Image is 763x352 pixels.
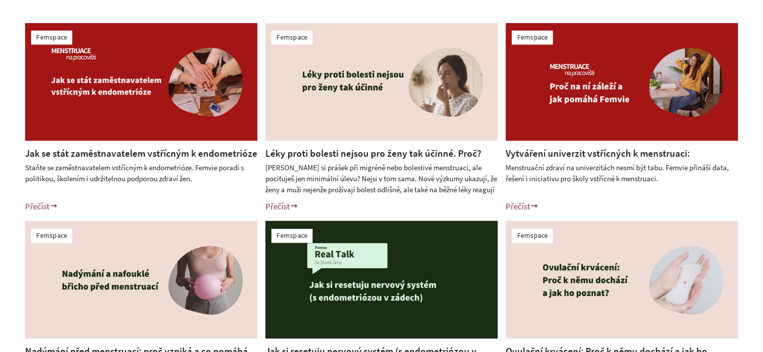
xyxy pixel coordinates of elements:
a: Léky proti bolesti nejsou pro ženy tak účinné. Proč? [265,147,482,159]
a: Vytváření univerzit vstřícných k menstruaci: Menstruační zdraví na vysokých školách [506,147,690,173]
div: Staňte se zaměstnavatelem vstřícným k endometrióze. Femvie poradí s politikou, školením i udržite... [25,162,257,195]
img: Nadýmání před menstruací: proč vzniká a co pomáhá při PMS [25,221,257,338]
a: Femspace [517,33,548,42]
a: Femspace [36,33,67,42]
img: Vytváření univerzit vstřícných k menstruaci: Menstruační zdraví na vysokých školách [506,23,738,141]
img: Jak se stát zaměstnavatelem vstřícným k endometrióze [25,23,257,141]
a: Přečíst [506,201,539,212]
a: Jak se stát zaměstnavatelem vstřícným k endometrióze [25,147,257,159]
div: [PERSON_NAME] si prášek při migréně nebo bolestivé menstruaci, ale pociťuješ jen minimální úlevu?... [265,162,498,195]
img: Ovulační krvácení: Proč k&nbsp;němu dochází a jak ho poznat? [506,221,738,338]
a: Přečíst [25,201,58,212]
a: Femspace [276,33,308,42]
a: Femspace [517,231,548,240]
a: Femspace [276,231,308,240]
img: Léky proti bolesti nejsou pro ženy tak účinné. Proč? [265,23,498,141]
div: Menstruační zdraví na univerzitách nesmí být tabu. Femvie přináší data, řešení i iniciativu pro š... [506,162,738,195]
a: Femspace [36,231,67,240]
a: Přečíst [265,201,298,212]
img: Jak si resetuju nervový systém (s endometriózou v zádech) [265,221,498,338]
